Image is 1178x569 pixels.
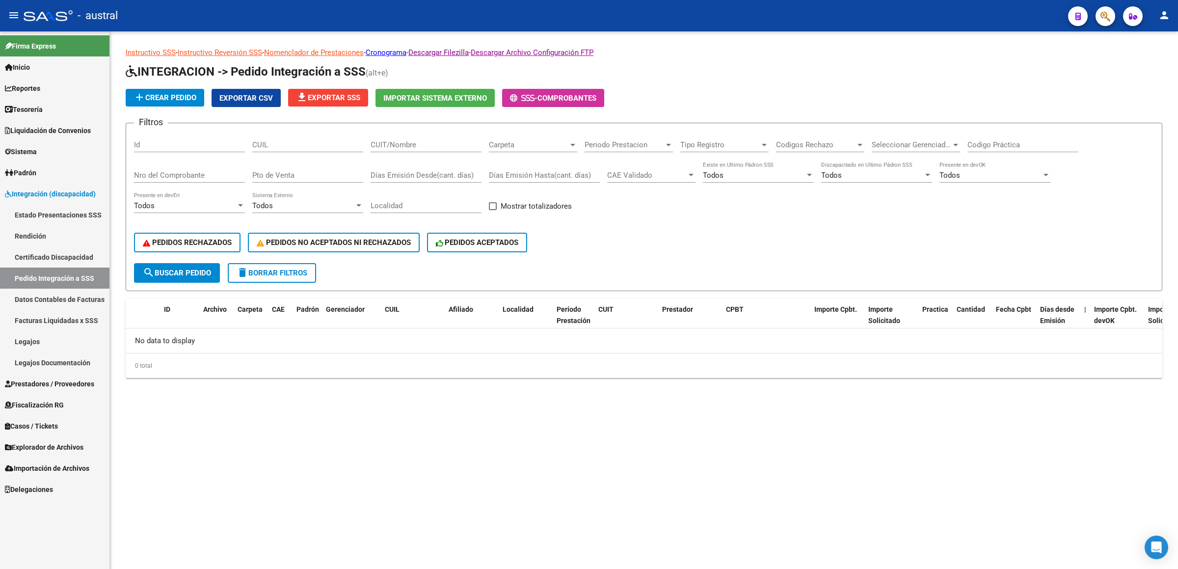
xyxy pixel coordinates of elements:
[248,233,420,252] button: PEDIDOS NO ACEPTADOS NI RECHAZADOS
[238,305,263,313] span: Carpeta
[510,94,537,103] span: -
[503,305,534,313] span: Localidad
[864,299,918,342] datatable-header-cell: Importe Solicitado
[1036,299,1080,342] datatable-header-cell: Días desde Emisión
[821,171,842,180] span: Todos
[449,305,473,313] span: Afiliado
[264,48,364,57] a: Nomenclador de Prestaciones
[126,328,1162,353] div: No data to display
[992,299,1036,342] datatable-header-cell: Fecha Cpbt
[598,305,614,313] span: CUIT
[212,89,281,107] button: Exportar CSV
[126,89,204,107] button: Crear Pedido
[703,171,723,180] span: Todos
[1084,305,1086,313] span: |
[134,263,220,283] button: Buscar Pedido
[5,104,43,115] span: Tesorería
[918,299,953,342] datatable-header-cell: Practica
[134,201,155,210] span: Todos
[134,93,196,102] span: Crear Pedido
[143,238,232,247] span: PEDIDOS RECHAZADOS
[126,65,366,79] span: INTEGRACION -> Pedido Integración a SSS
[996,305,1031,313] span: Fecha Cpbt
[126,353,1162,378] div: 0 total
[427,233,528,252] button: PEDIDOS ACEPTADOS
[594,299,658,342] datatable-header-cell: CUIT
[219,94,273,103] span: Exportar CSV
[366,48,406,57] a: Cronograma
[203,305,227,313] span: Archivo
[814,305,857,313] span: Importe Cpbt.
[658,299,722,342] datatable-header-cell: Prestador
[164,305,170,313] span: ID
[607,171,687,180] span: CAE Validado
[257,238,411,247] span: PEDIDOS NO ACEPTADOS NI RECHAZADOS
[5,379,94,389] span: Prestadores / Proveedores
[501,200,572,212] span: Mostrar totalizadores
[5,125,91,136] span: Liquidación de Convenios
[322,299,381,342] datatable-header-cell: Gerenciador
[5,41,56,52] span: Firma Express
[1090,299,1144,342] datatable-header-cell: Importe Cpbt. devOK
[957,305,985,313] span: Cantidad
[953,299,992,342] datatable-header-cell: Cantidad
[126,48,176,57] a: Instructivo SSS
[680,140,760,149] span: Tipo Registro
[126,47,1162,58] p: - - - - -
[237,269,307,277] span: Borrar Filtros
[5,83,40,94] span: Reportes
[922,305,948,313] span: Practica
[408,48,469,57] a: Descargar Filezilla
[366,68,388,78] span: (alt+e)
[5,463,89,474] span: Importación de Archivos
[868,305,900,325] span: Importe Solicitado
[296,91,308,103] mat-icon: file_download
[381,299,445,342] datatable-header-cell: CUIL
[134,91,145,103] mat-icon: add
[776,140,856,149] span: Codigos Rechazo
[160,299,199,342] datatable-header-cell: ID
[228,263,316,283] button: Borrar Filtros
[385,305,400,313] span: CUIL
[288,89,368,107] button: Exportar SSS
[375,89,495,107] button: Importar Sistema Externo
[5,442,83,453] span: Explorador de Archivos
[436,238,519,247] span: PEDIDOS ACEPTADOS
[143,269,211,277] span: Buscar Pedido
[134,115,168,129] h3: Filtros
[1040,305,1074,325] span: Días desde Emisión
[557,305,590,325] span: Período Prestación
[939,171,960,180] span: Todos
[326,305,365,313] span: Gerenciador
[585,140,664,149] span: Periodo Prestacion
[252,201,273,210] span: Todos
[234,299,268,342] datatable-header-cell: Carpeta
[662,305,693,313] span: Prestador
[5,62,30,73] span: Inicio
[489,140,568,149] span: Carpeta
[5,400,64,410] span: Fiscalización RG
[1080,299,1090,342] datatable-header-cell: |
[237,267,248,278] mat-icon: delete
[722,299,810,342] datatable-header-cell: CPBT
[872,140,951,149] span: Seleccionar Gerenciador
[199,299,234,342] datatable-header-cell: Archivo
[5,146,37,157] span: Sistema
[272,305,285,313] span: CAE
[293,299,322,342] datatable-header-cell: Padrón
[178,48,262,57] a: Instructivo Reversión SSS
[1145,536,1168,559] div: Open Intercom Messenger
[726,305,744,313] span: CPBT
[134,233,241,252] button: PEDIDOS RECHAZADOS
[383,94,487,103] span: Importar Sistema Externo
[5,421,58,432] span: Casos / Tickets
[5,484,53,495] span: Delegaciones
[5,167,36,178] span: Padrón
[143,267,155,278] mat-icon: search
[268,299,293,342] datatable-header-cell: CAE
[810,299,864,342] datatable-header-cell: Importe Cpbt.
[1158,9,1170,21] mat-icon: person
[471,48,593,57] a: Descargar Archivo Configuración FTP
[445,299,499,342] datatable-header-cell: Afiliado
[5,189,96,199] span: Integración (discapacidad)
